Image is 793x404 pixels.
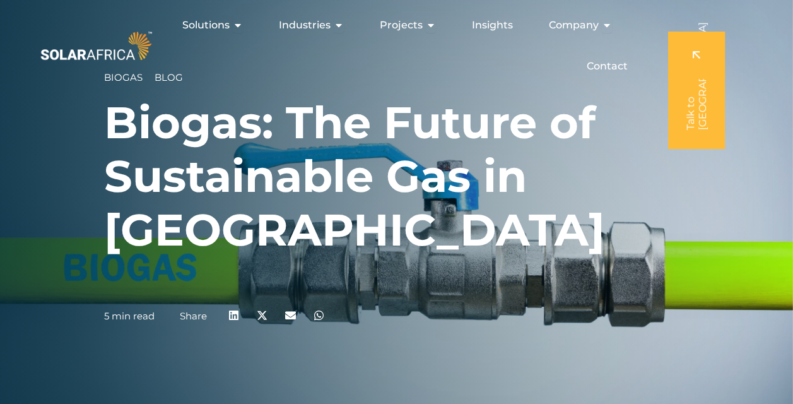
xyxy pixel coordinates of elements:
span: Industries [279,18,331,33]
a: Share [180,310,207,322]
div: Share on whatsapp [305,301,333,330]
span: Solutions [182,18,230,33]
a: Insights [472,18,513,33]
div: Share on linkedin [220,301,248,330]
h1: Biogas: The Future of Sustainable Gas in [GEOGRAPHIC_DATA] [104,96,689,257]
span: Projects [380,18,423,33]
h5: Talk to [GEOGRAPHIC_DATA] [684,63,708,129]
div: Share on x-twitter [248,301,276,330]
nav: Menu [155,13,638,79]
div: Share on email [276,301,305,330]
div: Menu Toggle [155,13,638,79]
span: Company [549,18,599,33]
a: Contact [587,59,628,74]
p: 5 min read [104,311,155,322]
